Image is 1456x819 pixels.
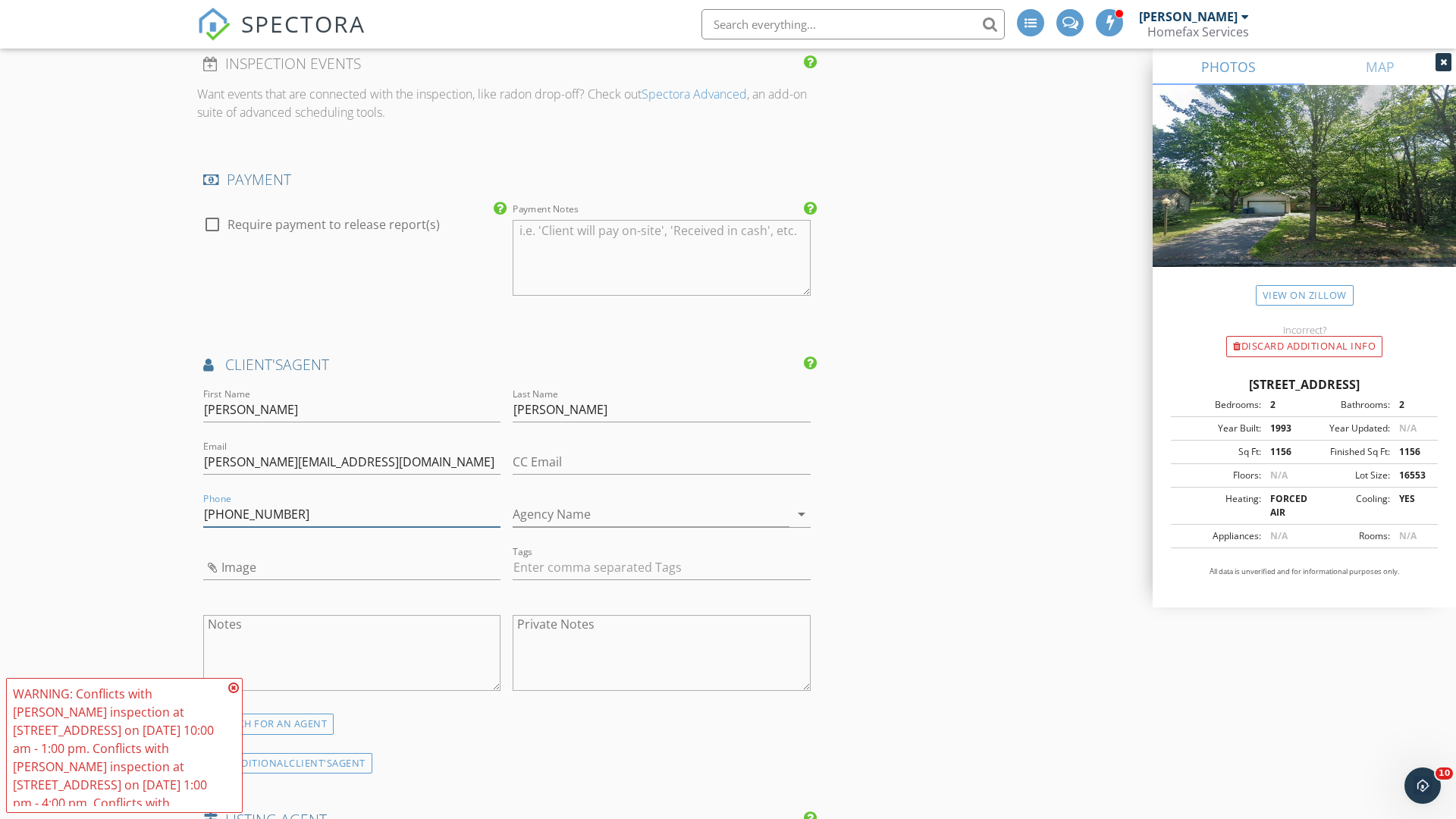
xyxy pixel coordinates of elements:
div: Bedrooms: [1175,398,1261,412]
div: Appliances: [1175,529,1261,543]
span: N/A [1399,422,1417,435]
h4: PAYMENT [203,170,811,190]
span: client's [289,756,332,770]
textarea: Notes [203,615,500,691]
span: N/A [1270,529,1288,542]
div: ADD ADDITIONAL AGENT [197,753,372,773]
span: client's [225,354,283,375]
div: Incorrect? [1153,324,1456,336]
div: Year Updated: [1304,422,1390,435]
input: Image [203,555,500,580]
a: SPECTORA [197,20,366,52]
div: Year Built: [1175,422,1261,435]
iframe: Intercom live chat [1404,767,1441,804]
div: 1993 [1261,422,1304,435]
img: The Best Home Inspection Software - Spectora [197,8,231,41]
h4: INSPECTION EVENTS [203,54,811,74]
div: 2 [1390,398,1433,412]
p: Want events that are connected with the inspection, like radon drop-off? Check out , an add-on su... [197,85,817,121]
a: MAP [1304,49,1456,85]
span: SPECTORA [241,8,366,39]
a: View on Zillow [1256,285,1354,306]
div: 2 [1261,398,1304,412]
div: 1156 [1261,445,1304,459]
div: Floors: [1175,469,1261,482]
p: All data is unverified and for informational purposes only. [1171,566,1438,577]
div: 16553 [1390,469,1433,482]
div: SEARCH FOR AN AGENT [197,714,334,735]
span: N/A [1399,529,1417,542]
div: [STREET_ADDRESS] [1171,375,1438,394]
div: Discard Additional info [1226,336,1382,357]
div: 1156 [1390,445,1433,459]
div: Rooms: [1304,529,1390,543]
div: Lot Size: [1304,469,1390,482]
img: streetview [1153,85,1456,303]
div: [PERSON_NAME] [1139,9,1238,24]
div: YES [1390,492,1433,519]
span: 10 [1436,767,1453,780]
h4: AGENT [203,355,811,375]
div: Bathrooms: [1304,398,1390,412]
a: Spectora Advanced [642,86,747,102]
div: FORCED AIR [1261,492,1304,519]
span: N/A [1270,469,1288,482]
div: Cooling: [1304,492,1390,519]
div: Sq Ft: [1175,445,1261,459]
a: PHOTOS [1153,49,1304,85]
div: Heating: [1175,492,1261,519]
i: arrow_drop_down [792,505,811,523]
div: Finished Sq Ft: [1304,445,1390,459]
label: Require payment to release report(s) [227,217,440,232]
div: Homefax Services [1147,24,1249,39]
input: Search everything... [701,9,1005,39]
